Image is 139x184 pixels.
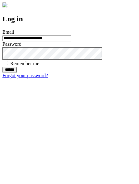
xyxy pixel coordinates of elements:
[2,15,137,23] h2: Log in
[2,2,7,7] img: logo-4e3dc11c47720685a147b03b5a06dd966a58ff35d612b21f08c02c0306f2b779.png
[2,29,14,35] label: Email
[10,61,39,66] label: Remember me
[2,41,21,47] label: Password
[2,73,48,78] a: Forgot your password?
